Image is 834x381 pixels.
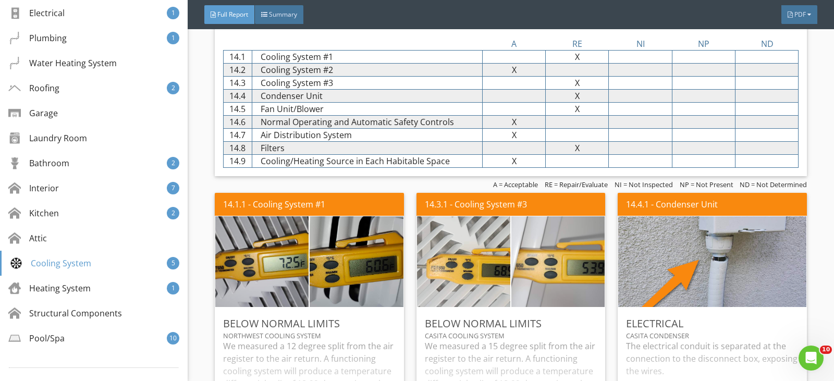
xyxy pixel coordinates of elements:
div: X [735,142,798,154]
div: X [546,103,609,115]
span: NI [636,38,645,50]
div: X [546,77,609,89]
div: X [483,90,546,102]
div: Condenser Unit [252,90,482,102]
div: X [672,103,735,115]
div: X [546,64,609,76]
div: 14.4.1 - Condenser Unit [626,198,718,211]
div: 1 [167,32,179,44]
div: X [735,77,798,89]
div: X [483,103,546,115]
span: Full Report [217,10,248,19]
div: Structural Components [8,307,122,319]
div: Interior [8,182,59,194]
div: Normal Operating and Automatic Safety Controls [252,116,482,128]
div: X [672,142,735,154]
span: NP [698,38,709,50]
div: 2 [167,82,179,94]
div: X [735,129,798,141]
div: Below Normal Limits [425,316,597,331]
div: 14.8 [224,142,252,154]
img: photo.jpg [441,174,675,349]
img: photo.jpg [145,174,379,349]
div: Attic [8,232,47,244]
div: X [609,142,672,154]
div: 14.9 [224,155,252,167]
div: X [735,64,798,76]
div: 14.7 [224,129,252,141]
div: Bathroom [8,157,69,169]
div: X [609,64,672,76]
div: X [672,116,735,128]
iframe: Intercom live chat [799,346,824,371]
div: X [672,77,735,89]
div: 14.2 [224,64,252,76]
div: X [735,116,798,128]
span: RE = Repair/Evaluate [545,180,608,189]
div: X [483,77,546,89]
div: X [483,116,546,128]
div: Below Normal Limits [223,316,396,331]
div: X [609,116,672,128]
div: X [609,51,672,63]
div: Cooling System #3 [252,77,482,89]
div: X [609,155,672,167]
div: Northwest Cooling System [223,331,396,340]
div: Water Heating System [8,57,117,69]
div: Casita Condenser [626,331,799,340]
div: X [483,155,546,167]
div: X [672,129,735,141]
div: Cooling System #2 [252,64,482,76]
div: 14.4 [224,90,252,102]
div: Kitchen [8,207,59,219]
div: X [735,90,798,102]
span: NP = Not Present [680,180,733,189]
div: 14.6 [224,116,252,128]
div: 7 [167,182,179,194]
div: X [546,155,609,167]
div: 14.3.1 - Cooling System #3 [425,198,527,211]
div: Cooling System #1 [252,51,482,63]
div: 1 [167,282,179,294]
div: X [609,129,672,141]
div: X [546,129,609,141]
div: Electrical [8,7,65,19]
div: 14.1.1 - Cooling System #1 [223,198,325,211]
div: X [609,103,672,115]
div: X [546,116,609,128]
div: X [546,90,609,102]
div: X [672,51,735,63]
div: X [672,155,735,167]
span: ND = Not Determined [740,180,807,189]
div: Laundry Room [8,132,87,144]
div: Cooling System [10,257,91,269]
div: X [483,64,546,76]
div: Fan Unit/Blower [252,103,482,115]
div: X [672,64,735,76]
div: 1 [167,7,179,19]
span: Summary [269,10,297,19]
span: PDF [794,10,806,19]
div: X [546,142,609,154]
div: 2 [167,157,179,169]
div: Pool/Spa [8,332,65,345]
div: X [735,155,798,167]
div: X [483,129,546,141]
div: Plumbing [8,32,67,44]
div: X [483,51,546,63]
div: X [483,142,546,154]
div: Electrical [626,316,799,331]
img: photo.jpg [240,174,474,349]
div: Heating System [8,282,91,294]
span: ND [761,38,774,50]
img: photo.jpg [347,174,581,349]
div: X [546,51,609,63]
span: RE [572,38,582,50]
div: X [672,90,735,102]
div: X [735,51,798,63]
div: Filters [252,142,482,154]
div: X [609,77,672,89]
div: 5 [167,257,179,269]
div: Garage [8,107,58,119]
div: 2 [167,207,179,219]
